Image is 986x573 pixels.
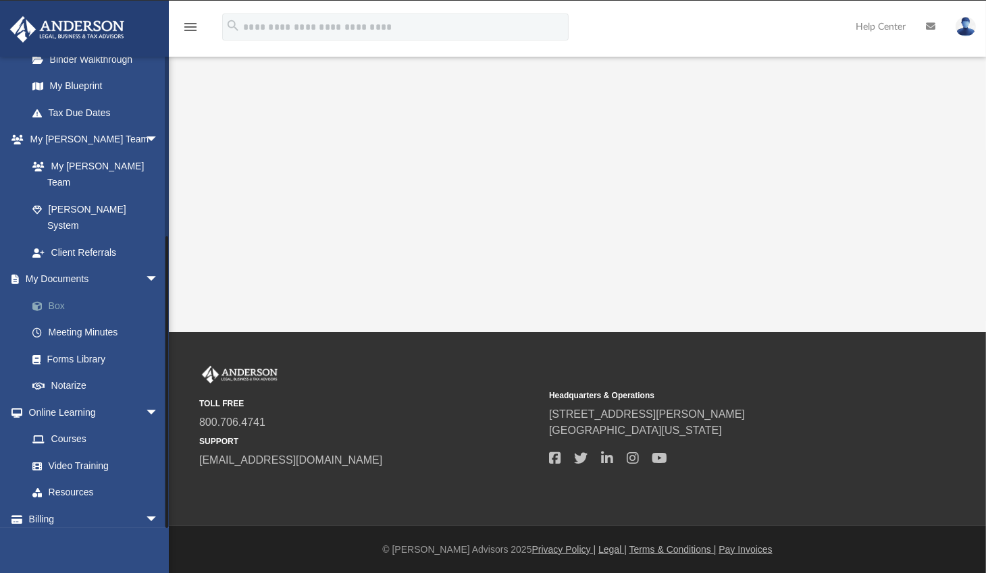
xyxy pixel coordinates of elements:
[19,319,179,346] a: Meeting Minutes
[19,99,179,126] a: Tax Due Dates
[182,26,199,35] a: menu
[145,506,172,533] span: arrow_drop_down
[19,346,172,373] a: Forms Library
[9,399,172,426] a: Online Learningarrow_drop_down
[9,266,179,293] a: My Documentsarrow_drop_down
[629,544,717,555] a: Terms & Conditions |
[19,452,165,479] a: Video Training
[549,389,889,402] small: Headquarters & Operations
[226,18,240,33] i: search
[199,435,540,447] small: SUPPORT
[532,544,596,555] a: Privacy Policy |
[19,196,172,239] a: [PERSON_NAME] System
[199,454,382,466] a: [EMAIL_ADDRESS][DOMAIN_NAME]
[145,399,172,427] span: arrow_drop_down
[19,479,172,506] a: Resources
[199,398,540,410] small: TOLL FREE
[9,126,172,153] a: My [PERSON_NAME] Teamarrow_drop_down
[145,126,172,154] span: arrow_drop_down
[549,425,722,436] a: [GEOGRAPHIC_DATA][US_STATE]
[956,17,976,36] img: User Pic
[145,266,172,294] span: arrow_drop_down
[199,366,280,383] img: Anderson Advisors Platinum Portal
[6,16,128,43] img: Anderson Advisors Platinum Portal
[169,543,986,557] div: © [PERSON_NAME] Advisors 2025
[19,292,179,319] a: Box
[549,408,745,420] a: [STREET_ADDRESS][PERSON_NAME]
[19,373,179,400] a: Notarize
[182,19,199,35] i: menu
[19,426,172,453] a: Courses
[19,153,165,196] a: My [PERSON_NAME] Team
[19,73,172,100] a: My Blueprint
[598,544,627,555] a: Legal |
[199,416,265,428] a: 800.706.4741
[719,544,772,555] a: Pay Invoices
[19,46,179,73] a: Binder Walkthrough
[19,239,172,266] a: Client Referrals
[9,506,179,533] a: Billingarrow_drop_down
